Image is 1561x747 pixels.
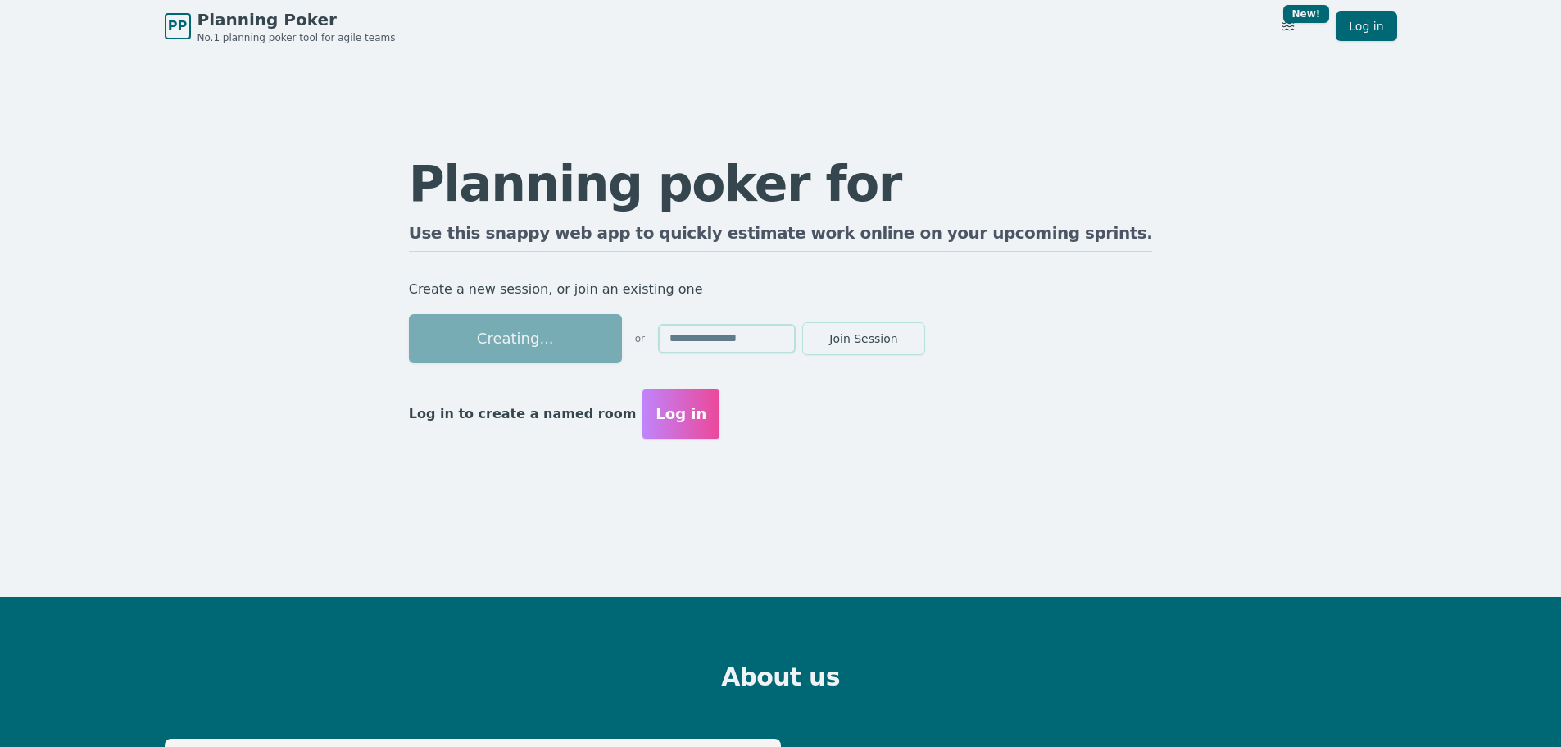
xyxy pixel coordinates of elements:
[642,389,719,439] button: Log in
[197,31,396,44] span: No.1 planning poker tool for agile teams
[165,663,1397,699] h2: About us
[656,403,706,426] span: Log in
[197,8,396,31] span: Planning Poker
[802,322,925,355] button: Join Session
[409,403,637,426] p: Log in to create a named room
[409,159,1153,208] h1: Planning poker for
[165,8,396,44] a: PPPlanning PokerNo.1 planning poker tool for agile teams
[635,332,645,345] span: or
[409,278,1153,301] p: Create a new session, or join an existing one
[1273,11,1303,41] button: New!
[168,16,187,36] span: PP
[409,221,1153,252] h2: Use this snappy web app to quickly estimate work online on your upcoming sprints.
[1283,5,1330,23] div: New!
[1336,11,1396,41] a: Log in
